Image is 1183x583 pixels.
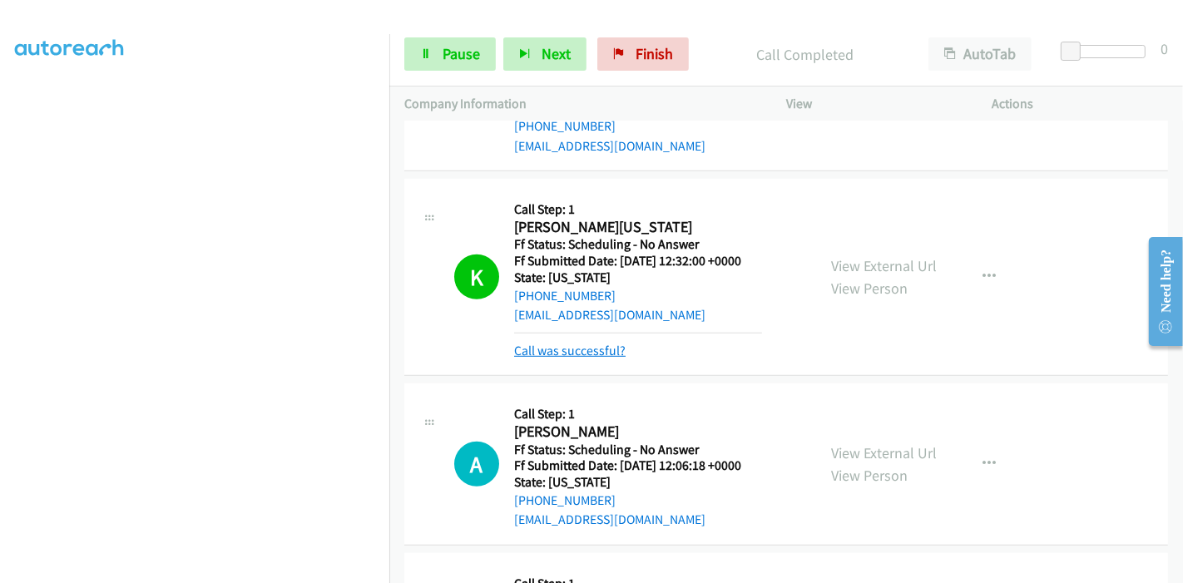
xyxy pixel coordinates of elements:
a: Finish [597,37,689,71]
p: Actions [992,94,1169,114]
h1: K [454,254,499,299]
a: View Person [831,466,908,485]
a: [PHONE_NUMBER] [514,492,616,508]
h5: Ff Submitted Date: [DATE] 12:06:18 +0000 [514,457,762,474]
a: [EMAIL_ADDRESS][DOMAIN_NAME] [514,138,705,154]
a: View External Url [831,443,937,462]
a: [PHONE_NUMBER] [514,288,616,304]
div: 0 [1161,37,1168,60]
h5: Ff Status: Scheduling - No Answer [514,236,762,253]
h5: Ff Submitted Date: [DATE] 12:32:00 +0000 [514,253,762,269]
h5: Ff Status: Scheduling - No Answer [514,442,762,458]
a: [EMAIL_ADDRESS][DOMAIN_NAME] [514,511,705,527]
button: Next [503,37,587,71]
a: [PHONE_NUMBER] [514,118,616,134]
h5: Call Step: 1 [514,201,762,218]
span: Pause [443,44,480,63]
span: Next [542,44,571,63]
button: AutoTab [928,37,1032,71]
a: View External Url [831,256,937,275]
a: Pause [404,37,496,71]
a: View Person [831,279,908,298]
p: View [786,94,963,114]
a: Call was successful? [514,343,626,358]
div: The call is yet to be attempted [454,442,499,487]
iframe: Resource Center [1136,225,1183,358]
h2: [PERSON_NAME] [514,422,762,442]
h1: A [454,442,499,487]
a: [EMAIL_ADDRESS][DOMAIN_NAME] [514,307,705,323]
h5: State: [US_STATE] [514,474,762,491]
h2: [PERSON_NAME][US_STATE] [514,218,762,237]
div: Delay between calls (in seconds) [1069,45,1146,58]
p: Company Information [404,94,756,114]
h5: Call Step: 1 [514,406,762,422]
h5: State: [US_STATE] [514,269,762,286]
span: Finish [636,44,673,63]
p: Call Completed [711,43,898,66]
